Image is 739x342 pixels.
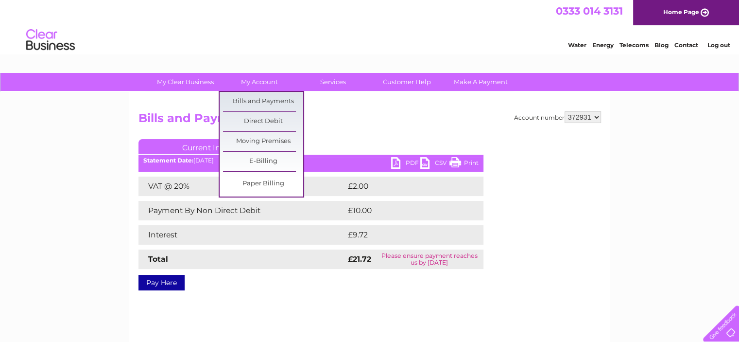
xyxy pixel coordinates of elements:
[223,132,303,151] a: Moving Premises
[138,111,601,130] h2: Bills and Payments
[26,25,75,55] img: logo.png
[592,41,614,49] a: Energy
[674,41,698,49] a: Contact
[145,73,225,91] a: My Clear Business
[223,92,303,111] a: Bills and Payments
[619,41,649,49] a: Telecoms
[345,201,464,220] td: £10.00
[441,73,521,91] a: Make A Payment
[138,275,185,290] a: Pay Here
[654,41,669,49] a: Blog
[568,41,586,49] a: Water
[707,41,730,49] a: Log out
[375,250,483,269] td: Please ensure payment reaches us by [DATE]
[223,112,303,131] a: Direct Debit
[345,177,461,196] td: £2.00
[143,157,193,164] b: Statement Date:
[138,157,483,164] div: [DATE]
[138,225,345,245] td: Interest
[223,152,303,171] a: E-Billing
[138,201,345,220] td: Payment By Non Direct Debit
[148,254,168,264] strong: Total
[449,157,479,171] a: Print
[420,157,449,171] a: CSV
[514,111,601,123] div: Account number
[138,139,284,154] a: Current Invoice
[367,73,447,91] a: Customer Help
[345,225,461,245] td: £9.72
[223,174,303,194] a: Paper Billing
[348,254,371,264] strong: £21.72
[140,5,600,47] div: Clear Business is a trading name of Verastar Limited (registered in [GEOGRAPHIC_DATA] No. 3667643...
[219,73,299,91] a: My Account
[391,157,420,171] a: PDF
[293,73,373,91] a: Services
[138,177,345,196] td: VAT @ 20%
[556,5,623,17] a: 0333 014 3131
